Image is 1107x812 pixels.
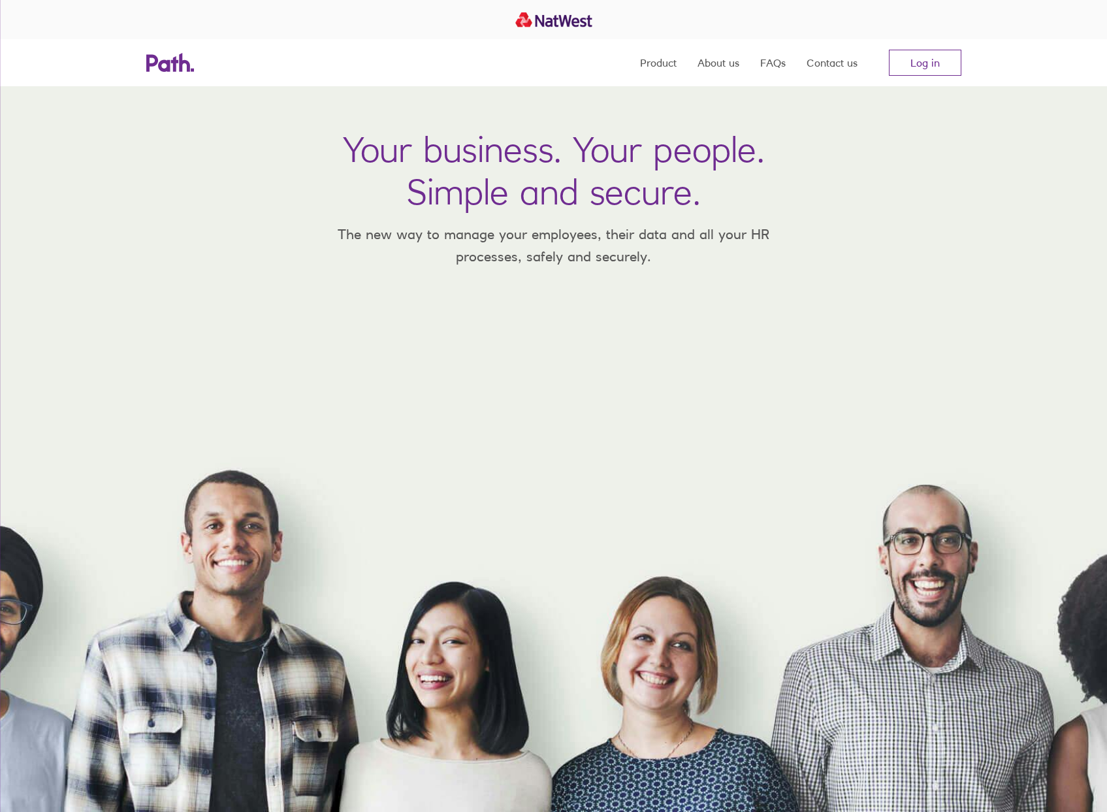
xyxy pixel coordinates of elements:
[889,50,961,76] a: Log in
[807,39,858,86] a: Contact us
[698,39,739,86] a: About us
[319,223,789,267] p: The new way to manage your employees, their data and all your HR processes, safely and securely.
[760,39,786,86] a: FAQs
[640,39,677,86] a: Product
[343,128,765,213] h1: Your business. Your people. Simple and secure.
